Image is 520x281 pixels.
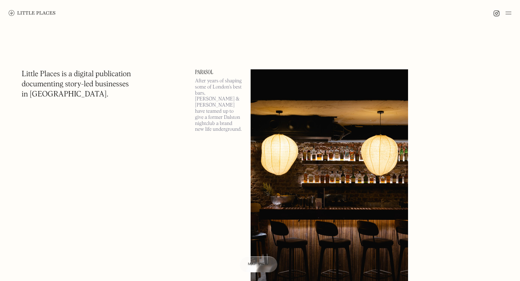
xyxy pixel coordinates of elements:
[22,69,131,100] h1: Little Places is a digital publication documenting story-led businesses in [GEOGRAPHIC_DATA].
[195,78,242,133] p: After years of shaping some of London’s best bars, [PERSON_NAME] & [PERSON_NAME] have teamed up t...
[239,256,278,272] a: Map view
[248,262,269,266] span: Map view
[195,69,242,75] a: Parasol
